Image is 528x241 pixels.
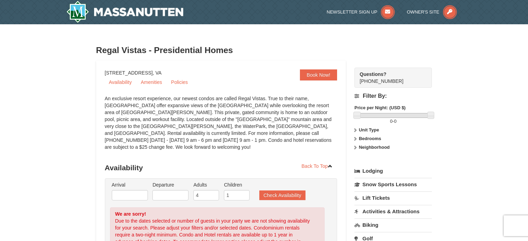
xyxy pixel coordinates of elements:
[300,69,337,80] a: Book Now!
[354,218,432,231] a: Biking
[360,71,419,84] span: [PHONE_NUMBER]
[152,181,188,188] label: Departure
[105,95,337,157] div: An exclusive resort experience, our newest condos are called Regal Vistas. True to their name, [G...
[354,191,432,204] a: Lift Tickets
[327,9,377,15] span: Newsletter Sign Up
[354,93,432,99] h4: Filter By:
[360,71,386,77] strong: Questions?
[136,77,166,87] a: Amenities
[354,165,432,177] a: Lodging
[112,181,148,188] label: Arrival
[105,77,136,87] a: Availability
[66,1,184,23] a: Massanutten Resort
[96,43,432,57] h3: Regal Vistas - Presidential Homes
[224,181,250,188] label: Children
[354,205,432,218] a: Activities & Attractions
[354,178,432,191] a: Snow Sports Lessons
[359,136,381,141] strong: Bedrooms
[394,119,396,124] span: 0
[193,181,219,188] label: Adults
[167,77,192,87] a: Policies
[407,9,457,15] a: Owner's Site
[354,105,405,110] strong: Price per Night: (USD $)
[359,145,390,150] strong: Neighborhood
[115,211,146,217] strong: We are sorry!
[66,1,184,23] img: Massanutten Resort Logo
[407,9,439,15] span: Owner's Site
[105,161,337,175] h3: Availability
[327,9,395,15] a: Newsletter Sign Up
[259,190,305,200] button: Check Availability
[354,118,432,125] label: -
[297,161,337,171] a: Back To Top
[390,119,392,124] span: 0
[359,127,379,132] strong: Unit Type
